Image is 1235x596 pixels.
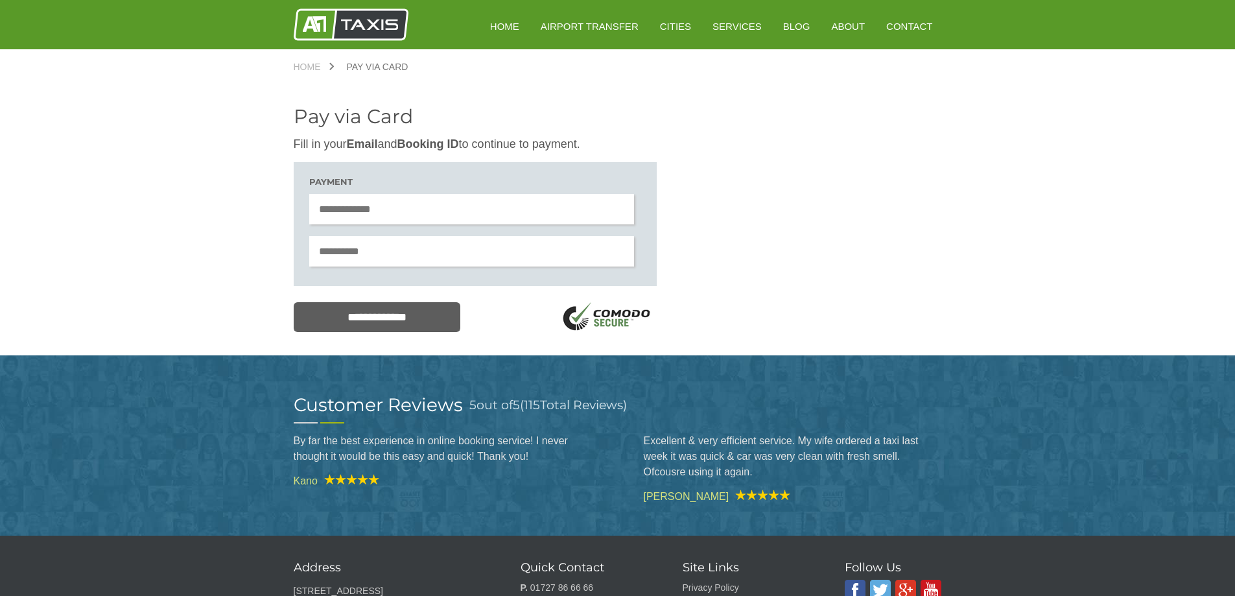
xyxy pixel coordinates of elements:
a: HOME [481,10,528,42]
strong: P. [521,582,528,593]
strong: Email [347,137,378,150]
h3: out of ( Total Reviews) [469,396,627,414]
img: A1 Taxis [294,8,408,41]
a: Privacy Policy [683,582,739,593]
cite: [PERSON_NAME] [644,490,942,502]
h2: Customer Reviews [294,396,463,414]
h2: Pay via Card [294,107,657,126]
cite: Kano [294,474,592,486]
a: Contact [877,10,941,42]
a: Blog [774,10,819,42]
img: A1 Taxis Review [729,490,790,500]
blockquote: By far the best experience in online booking service! I never thought it would be this easy and q... [294,423,592,474]
a: Pay via Card [334,62,421,71]
a: Home [294,62,334,71]
a: Airport Transfer [532,10,648,42]
span: 115 [524,398,540,412]
img: SSL Logo [558,302,657,334]
span: 5 [513,398,520,412]
h3: Payment [309,178,641,186]
blockquote: Excellent & very efficient service. My wife ordered a taxi last week it was quick & car was very ... [644,423,942,490]
h3: Site Links [683,562,812,573]
h3: Follow Us [845,562,942,573]
a: About [822,10,874,42]
p: Fill in your and to continue to payment. [294,136,657,152]
h3: Address [294,562,488,573]
span: 5 [469,398,476,412]
strong: Booking ID [397,137,459,150]
img: A1 Taxis Review [318,474,379,484]
a: Cities [651,10,700,42]
h3: Quick Contact [521,562,650,573]
a: Services [703,10,771,42]
a: 01727 86 66 66 [530,582,593,593]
